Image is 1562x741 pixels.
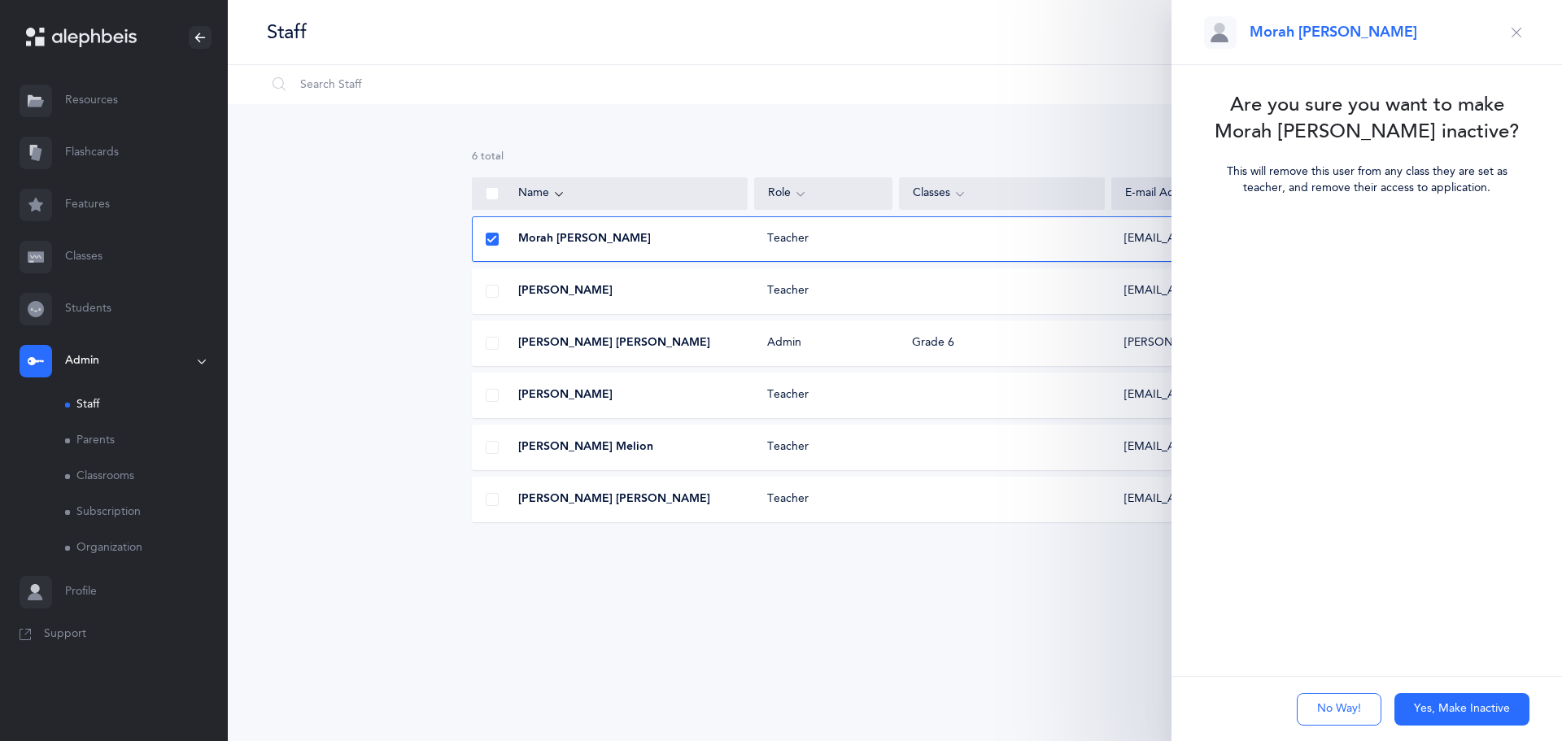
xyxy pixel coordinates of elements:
[518,335,710,351] span: [PERSON_NAME] [PERSON_NAME]
[266,65,1199,104] input: Search Staff
[65,387,228,423] a: Staff
[518,185,734,203] div: Name
[1297,693,1381,726] button: No Way!
[754,231,892,247] div: Teacher
[1394,693,1529,726] button: Yes, Make Inactive
[518,491,710,508] span: [PERSON_NAME] [PERSON_NAME]
[518,387,613,403] span: [PERSON_NAME]
[1227,165,1507,194] span: This will remove this user from any class they are set as teacher, and remove their access to app...
[1124,439,1317,455] span: [EMAIL_ADDRESS][DOMAIN_NAME]
[754,387,892,403] div: Teacher
[472,150,1318,164] div: 6
[518,283,613,299] span: [PERSON_NAME]
[267,19,307,46] div: Staff
[1215,94,1519,142] span: Are you sure you want to make Morah [PERSON_NAME] inactive?
[65,459,228,495] a: Classrooms
[1124,283,1317,299] span: [EMAIL_ADDRESS][DOMAIN_NAME]
[913,185,1092,203] div: Classes
[1124,335,1409,351] span: [PERSON_NAME][EMAIL_ADDRESS][DOMAIN_NAME]
[518,439,653,455] span: [PERSON_NAME] Melion
[65,530,228,566] a: Organization
[518,231,651,247] span: Morah [PERSON_NAME]
[1125,185,1304,202] div: E-mail Address
[1124,491,1317,508] span: [EMAIL_ADDRESS][DOMAIN_NAME]
[65,495,228,530] a: Subscription
[912,335,954,351] div: Grade 6
[754,439,892,455] div: Teacher
[1124,387,1317,403] span: [EMAIL_ADDRESS][DOMAIN_NAME]
[481,150,504,162] span: total
[754,283,892,299] div: Teacher
[1124,231,1317,247] span: [EMAIL_ADDRESS][DOMAIN_NAME]
[768,185,879,203] div: Role
[754,335,892,351] div: Admin
[44,626,86,643] span: Support
[65,423,228,459] a: Parents
[754,491,892,508] div: Teacher
[1250,22,1417,42] span: Morah [PERSON_NAME]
